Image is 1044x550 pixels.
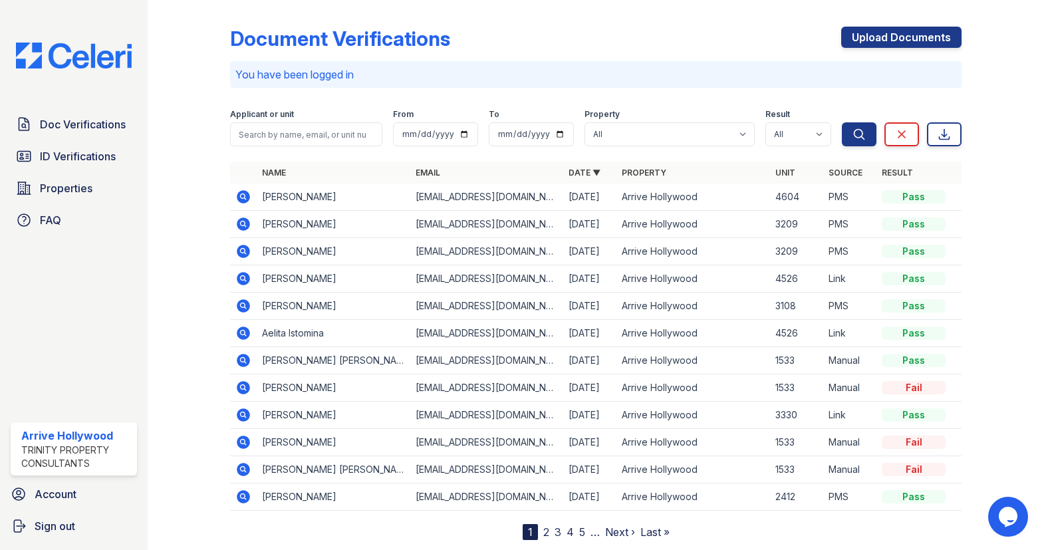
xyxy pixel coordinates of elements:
td: [EMAIL_ADDRESS][DOMAIN_NAME] [410,347,564,374]
td: PMS [823,211,876,238]
td: Arrive Hollywood [616,211,770,238]
td: [PERSON_NAME] [257,293,410,320]
td: [EMAIL_ADDRESS][DOMAIN_NAME] [410,320,564,347]
label: Property [585,109,620,120]
td: Arrive Hollywood [616,374,770,402]
span: ID Verifications [40,148,116,164]
td: 3209 [770,238,823,265]
div: Pass [882,190,946,204]
label: From [393,109,414,120]
td: Arrive Hollywood [616,265,770,293]
a: FAQ [11,207,137,233]
td: 1533 [770,456,823,483]
td: Link [823,320,876,347]
a: Next › [605,525,635,539]
td: 3108 [770,293,823,320]
td: [EMAIL_ADDRESS][DOMAIN_NAME] [410,211,564,238]
td: [DATE] [563,184,616,211]
td: [EMAIL_ADDRESS][DOMAIN_NAME] [410,402,564,429]
td: [EMAIL_ADDRESS][DOMAIN_NAME] [410,483,564,511]
td: Arrive Hollywood [616,347,770,374]
td: Arrive Hollywood [616,238,770,265]
span: Doc Verifications [40,116,126,132]
div: Pass [882,490,946,503]
div: 1 [523,524,538,540]
td: 3330 [770,402,823,429]
td: Arrive Hollywood [616,184,770,211]
img: CE_Logo_Blue-a8612792a0a2168367f1c8372b55b34899dd931a85d93a1a3d3e32e68fde9ad4.png [5,43,142,69]
div: Fail [882,381,946,394]
td: [PERSON_NAME] [PERSON_NAME] [257,456,410,483]
td: 1533 [770,429,823,456]
td: PMS [823,293,876,320]
a: 2 [543,525,549,539]
td: PMS [823,238,876,265]
td: 4526 [770,265,823,293]
div: Fail [882,463,946,476]
a: Upload Documents [841,27,962,48]
td: [DATE] [563,402,616,429]
td: Arrive Hollywood [616,293,770,320]
td: [PERSON_NAME] [257,483,410,511]
div: Arrive Hollywood [21,428,132,444]
td: [PERSON_NAME] [257,374,410,402]
a: Result [882,168,913,178]
td: [DATE] [563,483,616,511]
span: Sign out [35,518,75,534]
td: PMS [823,483,876,511]
div: Pass [882,354,946,367]
label: To [489,109,499,120]
a: 3 [555,525,561,539]
td: [DATE] [563,374,616,402]
td: Manual [823,374,876,402]
td: [DATE] [563,347,616,374]
a: 4 [567,525,574,539]
td: Arrive Hollywood [616,429,770,456]
td: [EMAIL_ADDRESS][DOMAIN_NAME] [410,374,564,402]
td: [EMAIL_ADDRESS][DOMAIN_NAME] [410,429,564,456]
td: [DATE] [563,429,616,456]
div: Pass [882,408,946,422]
a: Name [262,168,286,178]
div: Pass [882,327,946,340]
div: Pass [882,272,946,285]
a: Last » [640,525,670,539]
span: … [590,524,600,540]
iframe: chat widget [988,497,1031,537]
a: Doc Verifications [11,111,137,138]
td: [DATE] [563,320,616,347]
td: [DATE] [563,293,616,320]
td: [PERSON_NAME] [257,211,410,238]
td: [PERSON_NAME] [257,402,410,429]
td: [DATE] [563,238,616,265]
td: Arrive Hollywood [616,402,770,429]
td: Link [823,265,876,293]
div: Fail [882,436,946,449]
td: 1533 [770,347,823,374]
td: 4526 [770,320,823,347]
td: [DATE] [563,211,616,238]
div: Document Verifications [230,27,450,51]
td: Arrive Hollywood [616,320,770,347]
td: [EMAIL_ADDRESS][DOMAIN_NAME] [410,265,564,293]
div: Trinity Property Consultants [21,444,132,470]
p: You have been logged in [235,67,957,82]
td: [PERSON_NAME] [257,429,410,456]
td: Manual [823,347,876,374]
td: [PERSON_NAME] [PERSON_NAME] [257,347,410,374]
td: 2412 [770,483,823,511]
span: Account [35,486,76,502]
td: [PERSON_NAME] [257,238,410,265]
a: Property [622,168,666,178]
td: [EMAIL_ADDRESS][DOMAIN_NAME] [410,293,564,320]
div: Pass [882,299,946,313]
a: Properties [11,175,137,202]
div: Pass [882,217,946,231]
td: Arrive Hollywood [616,456,770,483]
td: [PERSON_NAME] [257,184,410,211]
td: [EMAIL_ADDRESS][DOMAIN_NAME] [410,184,564,211]
label: Applicant or unit [230,109,294,120]
a: Sign out [5,513,142,539]
a: Source [829,168,862,178]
